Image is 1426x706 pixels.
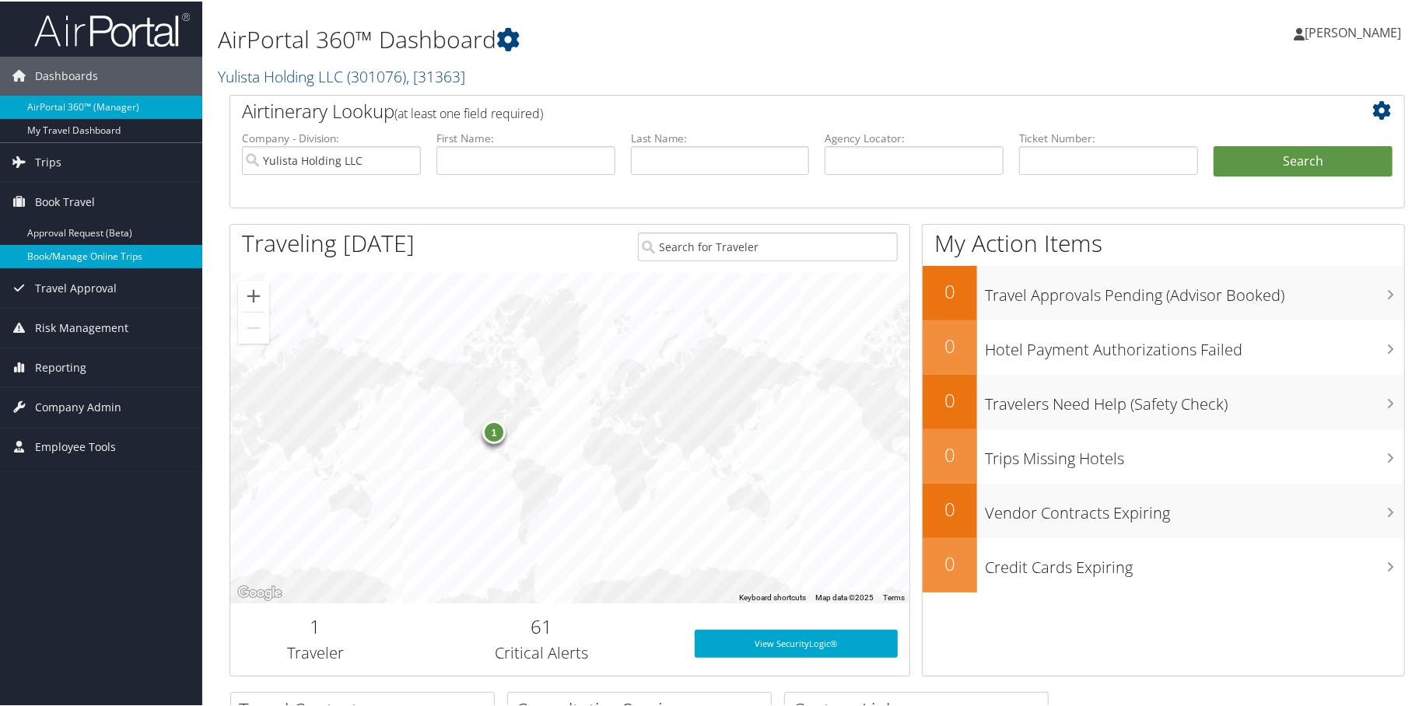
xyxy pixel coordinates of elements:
h2: Airtinerary Lookup [242,96,1295,123]
span: Book Travel [35,181,95,220]
a: 0Travel Approvals Pending (Advisor Booked) [923,264,1404,319]
h3: Travelers Need Help (Safety Check) [985,384,1404,414]
label: First Name: [436,129,615,145]
button: Keyboard shortcuts [739,591,806,602]
button: Zoom out [238,311,269,342]
span: Company Admin [35,386,121,425]
label: Last Name: [631,129,810,145]
h2: 0 [923,386,977,412]
span: ( 301076 ) [347,65,406,86]
a: [PERSON_NAME] [1294,8,1417,54]
h3: Trips Missing Hotels [985,439,1404,468]
a: View SecurityLogic® [695,628,898,656]
h2: 0 [923,549,977,575]
h2: 0 [923,440,977,467]
h1: My Action Items [923,225,1404,258]
h2: 1 [242,612,388,638]
a: Yulista Holding LLC [218,65,465,86]
a: Terms (opens in new tab) [883,592,905,600]
h3: Vendor Contracts Expiring [985,493,1404,523]
a: 0Credit Cards Expiring [923,536,1404,591]
button: Zoom in [238,279,269,310]
span: Risk Management [35,307,128,346]
h1: Traveling [DATE] [242,225,415,258]
h3: Traveler [242,641,388,662]
span: [PERSON_NAME] [1305,23,1401,40]
h3: Critical Alerts [412,641,671,662]
img: Google [234,582,286,602]
label: Company - Division: [242,129,421,145]
a: 0Hotel Payment Authorizations Failed [923,319,1404,373]
h1: AirPortal 360™ Dashboard [218,22,1017,54]
a: Open this area in Google Maps (opens a new window) [234,582,286,602]
h2: 0 [923,495,977,521]
span: (at least one field required) [394,103,543,121]
span: , [ 31363 ] [406,65,465,86]
span: Trips [35,142,61,180]
img: airportal-logo.png [34,10,190,47]
span: Reporting [35,347,86,386]
h3: Travel Approvals Pending (Advisor Booked) [985,275,1404,305]
a: 0Travelers Need Help (Safety Check) [923,373,1404,428]
span: Dashboards [35,55,98,94]
h2: 0 [923,331,977,358]
a: 0Vendor Contracts Expiring [923,482,1404,536]
h2: 61 [412,612,671,638]
span: Map data ©2025 [815,592,874,600]
span: Employee Tools [35,426,116,465]
h2: 0 [923,277,977,303]
span: Travel Approval [35,267,117,306]
h3: Credit Cards Expiring [985,547,1404,577]
button: Search [1214,145,1393,176]
label: Agency Locator: [825,129,1004,145]
div: 1 [482,419,506,442]
label: Ticket Number: [1019,129,1198,145]
a: 0Trips Missing Hotels [923,428,1404,482]
h3: Hotel Payment Authorizations Failed [985,330,1404,359]
input: Search for Traveler [638,231,898,260]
